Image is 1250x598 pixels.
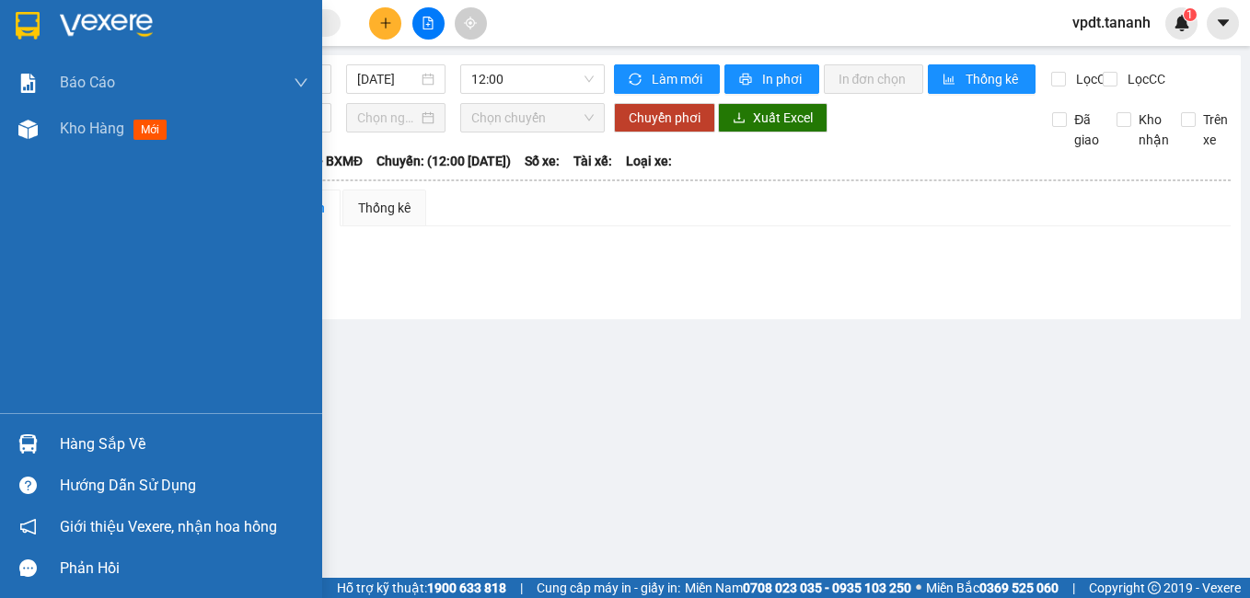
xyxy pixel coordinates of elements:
img: logo-vxr [16,12,40,40]
span: Hỗ trợ kỹ thuật: [337,578,506,598]
span: message [19,559,37,577]
span: ⚪️ [916,584,921,592]
div: Hàng sắp về [60,431,308,458]
div: Hướng dẫn sử dụng [60,472,308,500]
strong: 1900 633 818 [427,581,506,595]
span: sync [629,73,644,87]
span: printer [739,73,755,87]
span: question-circle [19,477,37,494]
button: printerIn phơi [724,64,819,94]
span: notification [19,518,37,535]
img: warehouse-icon [18,434,38,454]
span: 12:00 [471,65,594,93]
span: 1 [1186,8,1193,21]
span: file-add [422,17,434,29]
span: Chọn chuyến [471,104,594,132]
strong: 0708 023 035 - 0935 103 250 [743,581,911,595]
span: plus [379,17,392,29]
span: Báo cáo [60,71,115,94]
span: Miền Bắc [926,578,1059,598]
span: caret-down [1215,15,1232,31]
button: bar-chartThống kê [928,64,1036,94]
span: Loại xe: [626,151,672,171]
img: warehouse-icon [18,120,38,139]
button: syncLàm mới [614,64,720,94]
img: solution-icon [18,74,38,93]
span: mới [133,120,167,140]
span: Kho hàng [60,120,124,137]
span: Chuyến: (12:00 [DATE]) [376,151,511,171]
span: | [1072,578,1075,598]
span: In phơi [762,69,804,89]
span: Cung cấp máy in - giấy in: [537,578,680,598]
button: plus [369,7,401,40]
button: file-add [412,7,445,40]
span: Làm mới [652,69,705,89]
span: Trên xe [1196,109,1235,150]
input: Chọn ngày [357,108,417,128]
button: aim [455,7,487,40]
span: aim [464,17,477,29]
div: Phản hồi [60,555,308,582]
span: Đã giao [1067,109,1106,150]
span: Lọc CR [1069,69,1117,89]
span: Số xe: [525,151,560,171]
span: Giới thiệu Vexere, nhận hoa hồng [60,515,277,538]
span: Tài xế: [573,151,612,171]
span: down [294,75,308,90]
span: Thống kê [966,69,1021,89]
span: | [520,578,523,598]
span: bar-chart [943,73,958,87]
span: vpdt.tananh [1058,11,1165,34]
span: Lọc CC [1120,69,1168,89]
strong: 0369 525 060 [979,581,1059,595]
span: Kho nhận [1131,109,1176,150]
span: Miền Nam [685,578,911,598]
button: downloadXuất Excel [718,103,828,132]
sup: 1 [1184,8,1197,21]
button: In đơn chọn [824,64,924,94]
img: icon-new-feature [1174,15,1190,31]
div: Thống kê [358,198,411,218]
button: caret-down [1207,7,1239,40]
span: copyright [1148,581,1161,594]
input: 12/08/2025 [357,69,417,89]
button: Chuyển phơi [614,103,715,132]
